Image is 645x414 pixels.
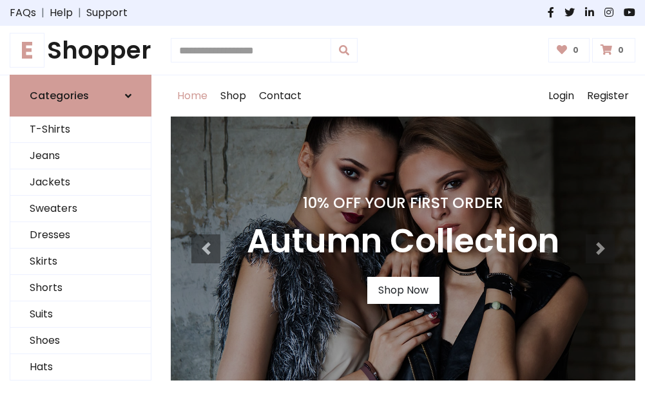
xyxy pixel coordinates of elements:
[214,75,253,117] a: Shop
[10,275,151,301] a: Shorts
[615,44,627,56] span: 0
[10,36,151,64] a: EShopper
[30,89,89,102] h6: Categories
[10,354,151,381] a: Hats
[10,169,151,196] a: Jackets
[542,75,581,117] a: Login
[10,222,151,249] a: Dresses
[247,222,559,261] h3: Autumn Collection
[50,5,73,21] a: Help
[10,5,36,21] a: FAQs
[253,75,308,117] a: Contact
[570,44,582,56] span: 0
[10,143,151,169] a: Jeans
[73,5,86,21] span: |
[247,194,559,212] h4: 10% Off Your First Order
[10,301,151,328] a: Suits
[10,249,151,275] a: Skirts
[171,75,214,117] a: Home
[367,277,439,304] a: Shop Now
[10,328,151,354] a: Shoes
[548,38,590,62] a: 0
[10,117,151,143] a: T-Shirts
[86,5,128,21] a: Support
[10,75,151,117] a: Categories
[10,196,151,222] a: Sweaters
[36,5,50,21] span: |
[592,38,635,62] a: 0
[581,75,635,117] a: Register
[10,36,151,64] h1: Shopper
[10,33,44,68] span: E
